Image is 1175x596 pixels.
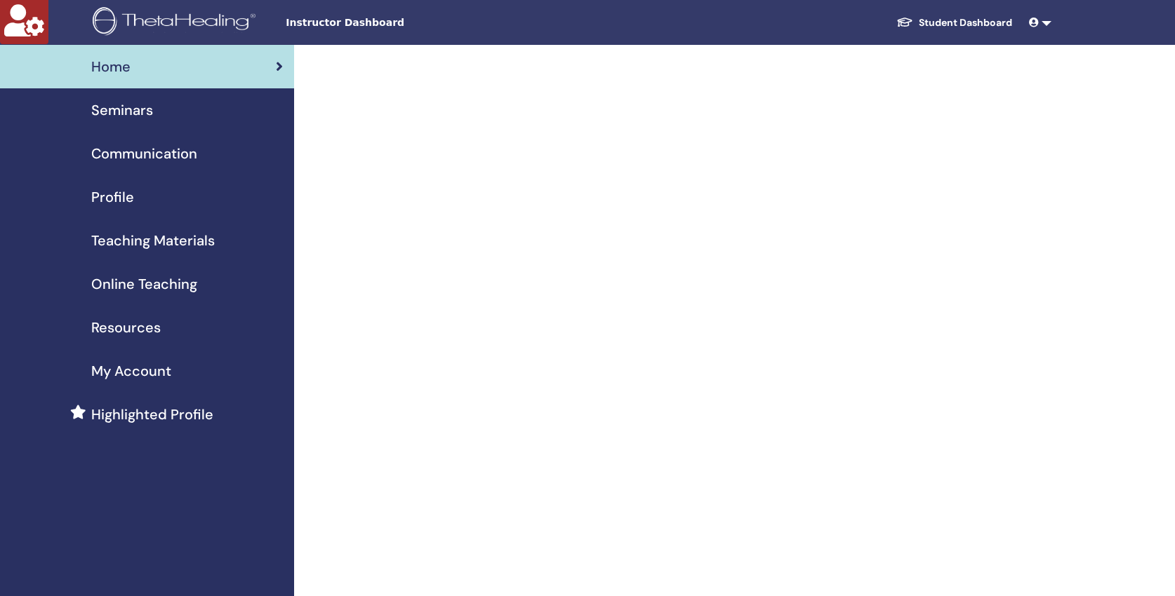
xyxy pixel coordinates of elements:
[896,16,913,28] img: graduation-cap-white.svg
[91,56,131,77] span: Home
[91,273,197,294] span: Online Teaching
[91,317,161,338] span: Resources
[93,7,260,39] img: logo.png
[91,230,215,251] span: Teaching Materials
[91,404,213,425] span: Highlighted Profile
[91,143,197,164] span: Communication
[91,100,153,121] span: Seminars
[91,187,134,208] span: Profile
[91,360,171,381] span: My Account
[286,15,496,30] span: Instructor Dashboard
[885,10,1023,36] a: Student Dashboard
